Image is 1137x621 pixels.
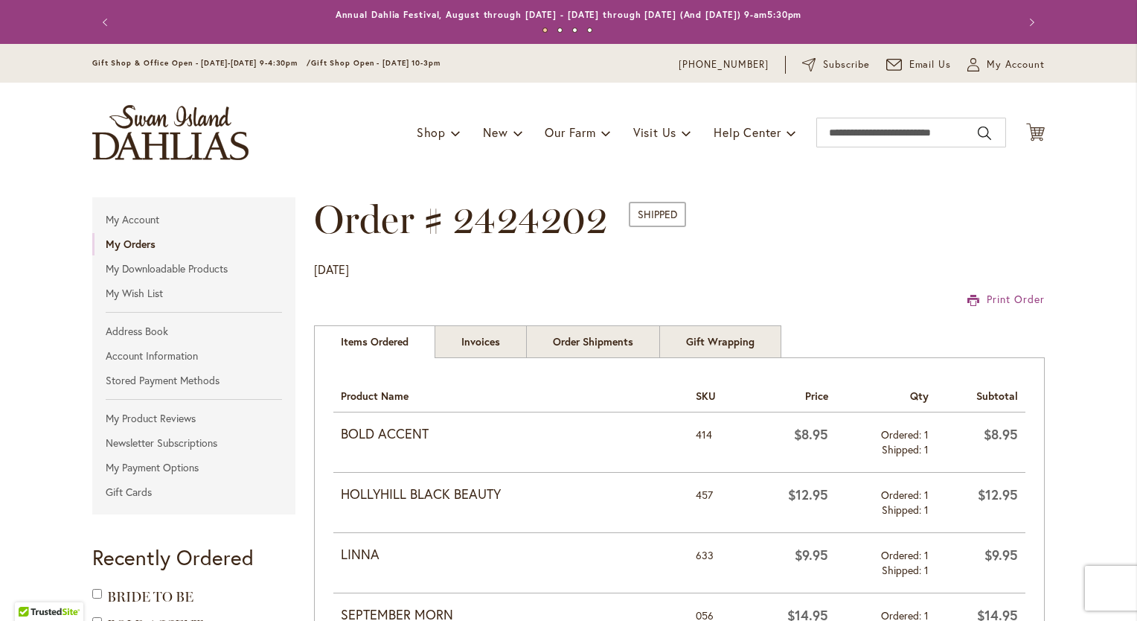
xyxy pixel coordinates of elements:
span: Visit Us [633,124,676,140]
span: $8.95 [984,425,1018,443]
span: Subscribe [823,57,870,72]
a: My Downloadable Products [92,258,295,280]
span: Email Us [909,57,952,72]
span: Ordered [881,548,924,562]
span: Gift Shop & Office Open - [DATE]-[DATE] 9-4:30pm / [92,58,311,68]
span: Ordered [881,488,924,502]
span: $12.95 [788,485,828,503]
a: Invoices [435,325,527,358]
span: New [483,124,507,140]
a: Gift Cards [92,481,295,503]
a: Newsletter Subscriptions [92,432,295,454]
a: Email Us [886,57,952,72]
a: Subscribe [802,57,870,72]
a: My Product Reviews [92,407,295,430]
button: 2 of 4 [557,28,563,33]
span: Our Farm [545,124,595,140]
a: Stored Payment Methods [92,369,295,392]
a: Order Shipments [526,325,660,358]
span: Shipped [882,442,924,456]
span: Help Center [714,124,781,140]
th: Subtotal [936,377,1025,413]
span: Shop [417,124,446,140]
span: $12.95 [978,485,1018,503]
span: Order # 2424202 [314,196,607,243]
th: Qty [836,377,936,413]
a: BRIDE TO BE [107,589,193,605]
a: My Account [92,208,295,231]
strong: LINNA [341,545,681,564]
span: My Account [987,57,1045,72]
button: Next [1015,7,1045,37]
a: Account Information [92,345,295,367]
button: 4 of 4 [587,28,592,33]
span: $9.95 [795,546,828,564]
strong: Items Ordered [314,325,435,358]
strong: BOLD ACCENT [341,424,681,444]
th: SKU [688,377,747,413]
span: 1 [924,442,929,456]
strong: HOLLYHILL BLACK BEAUTY [341,485,681,504]
span: Ordered [881,427,924,442]
a: Annual Dahlia Festival, August through [DATE] - [DATE] through [DATE] (And [DATE]) 9-am5:30pm [336,9,802,20]
a: Print Order [967,292,1045,307]
td: 414 [688,413,747,473]
a: Address Book [92,320,295,343]
span: $8.95 [794,425,828,443]
button: Previous [92,7,122,37]
span: 1 [924,488,929,502]
span: Shipped [882,563,924,577]
th: Product Name [333,377,688,413]
span: 1 [924,503,929,517]
span: 1 [924,548,929,562]
span: Shipped [629,202,686,227]
a: store logo [92,105,249,160]
span: Print Order [987,292,1045,306]
a: My Wish List [92,282,295,305]
a: My Payment Options [92,456,295,479]
button: 3 of 4 [572,28,577,33]
strong: My Orders [106,237,156,251]
a: My Orders [92,233,295,255]
button: 1 of 4 [542,28,548,33]
span: Gift Shop Open - [DATE] 10-3pm [311,58,441,68]
strong: Recently Ordered [92,544,254,571]
span: $9.95 [984,546,1018,564]
td: 633 [688,532,747,593]
button: My Account [967,57,1045,72]
span: 1 [924,427,929,442]
span: Shipped [882,503,924,517]
span: [DATE] [314,261,349,277]
a: [PHONE_NUMBER] [679,57,769,72]
span: 1 [924,563,929,577]
td: 457 [688,472,747,532]
a: Gift Wrapping [659,325,781,358]
th: Price [747,377,836,413]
